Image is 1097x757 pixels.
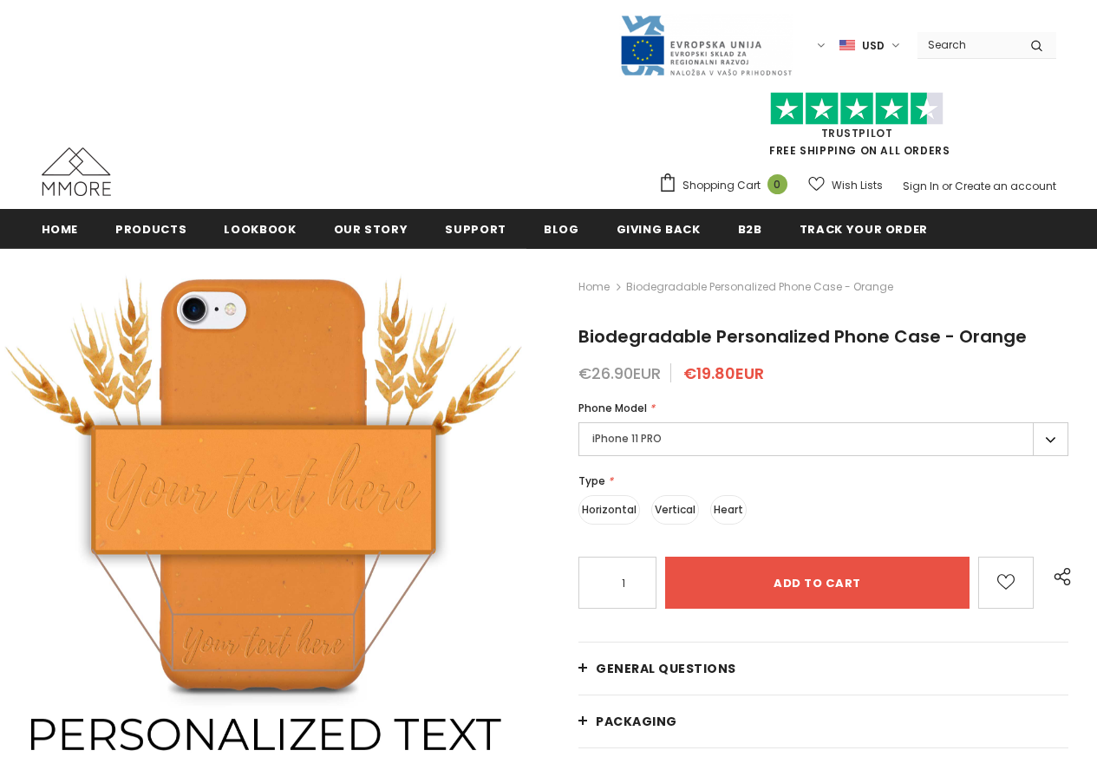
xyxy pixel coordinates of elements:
[682,177,761,194] span: Shopping Cart
[115,221,186,238] span: Products
[917,32,1017,57] input: Search Site
[596,660,736,677] span: General Questions
[619,37,793,52] a: Javni Razpis
[445,221,506,238] span: support
[578,277,610,297] a: Home
[115,209,186,248] a: Products
[578,324,1027,349] span: Biodegradable Personalized Phone Case - Orange
[334,209,408,248] a: Our Story
[596,713,677,730] span: PACKAGING
[224,221,296,238] span: Lookbook
[738,221,762,238] span: B2B
[800,209,928,248] a: Track your order
[578,401,647,415] span: Phone Model
[683,362,764,384] span: €19.80EUR
[738,209,762,248] a: B2B
[42,209,79,248] a: Home
[334,221,408,238] span: Our Story
[955,179,1056,193] a: Create an account
[578,362,661,384] span: €26.90EUR
[903,179,939,193] a: Sign In
[821,126,893,140] a: Trustpilot
[445,209,506,248] a: support
[710,495,747,525] label: Heart
[617,221,701,238] span: Giving back
[942,179,952,193] span: or
[544,209,579,248] a: Blog
[665,557,970,609] input: Add to cart
[862,37,885,55] span: USD
[770,92,944,126] img: Trust Pilot Stars
[651,495,699,525] label: Vertical
[626,277,893,297] span: Biodegradable Personalized Phone Case - Orange
[224,209,296,248] a: Lookbook
[800,221,928,238] span: Track your order
[578,643,1068,695] a: General Questions
[839,38,855,53] img: USD
[578,422,1068,456] label: iPhone 11 PRO
[767,174,787,194] span: 0
[544,221,579,238] span: Blog
[658,173,796,199] a: Shopping Cart 0
[578,695,1068,747] a: PACKAGING
[617,209,701,248] a: Giving back
[808,170,883,200] a: Wish Lists
[578,495,640,525] label: Horizontal
[578,473,605,488] span: Type
[832,177,883,194] span: Wish Lists
[619,14,793,77] img: Javni Razpis
[42,147,111,196] img: MMORE Cases
[42,221,79,238] span: Home
[658,100,1056,158] span: FREE SHIPPING ON ALL ORDERS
